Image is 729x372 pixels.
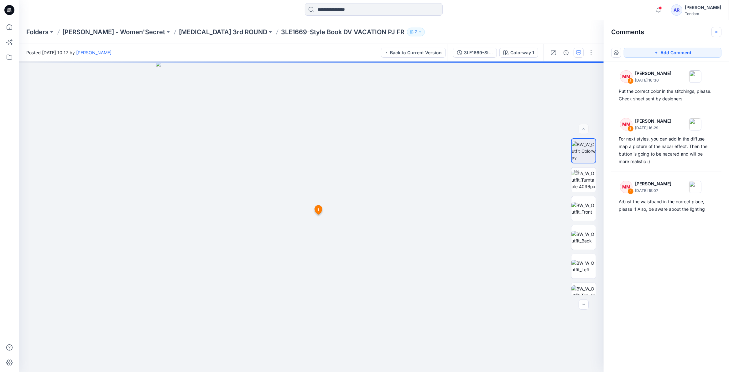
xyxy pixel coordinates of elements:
[627,125,634,132] div: 2
[499,48,538,58] button: Colorway 1
[453,48,497,58] button: 3LE1669-Style Book DV VACATION PJ FR
[635,77,671,83] p: [DATE] 16:30
[179,28,267,36] a: [MEDICAL_DATA] 3rd ROUND
[624,48,721,58] button: Add Comment
[685,4,721,11] div: [PERSON_NAME]
[76,50,112,55] a: [PERSON_NAME]
[26,49,112,56] span: Posted [DATE] 10:17 by
[571,260,596,273] img: BW_W_Outfit_Left
[635,117,671,125] p: [PERSON_NAME]
[635,180,671,188] p: [PERSON_NAME]
[619,88,714,103] div: Put the correct color in the stitchings, please. Check sheet sent by designers
[635,188,671,194] p: [DATE] 15:07
[627,188,634,194] div: 1
[685,11,721,16] div: Tendam
[407,28,425,36] button: 7
[156,61,466,372] img: eyJhbGciOiJIUzI1NiIsImtpZCI6IjAiLCJzbHQiOiJzZXMiLCJ0eXAiOiJKV1QifQ.eyJkYXRhIjp7InR5cGUiOiJzdG9yYW...
[571,231,596,244] img: BW_W_Outfit_Back
[671,4,682,16] div: AR
[571,285,596,305] img: BW_W_Outfit_Top_CloseUp
[571,170,596,190] img: BW_W_Outfit_Turntable 4096px
[415,29,417,35] p: 7
[62,28,165,36] a: [PERSON_NAME] - Women'Secret
[572,141,596,161] img: BW_W_Outfit_Colorway
[627,78,634,84] div: 3
[619,198,714,213] div: Adjust the waistband in the correct place, please :) Also, be aware about the lighting
[620,118,633,130] div: MM
[620,181,633,193] div: MM
[635,70,671,77] p: [PERSON_NAME]
[635,125,671,131] p: [DATE] 16:29
[571,202,596,215] img: BW_W_Outfit_Front
[510,49,534,56] div: Colorway 1
[611,28,644,36] h2: Comments
[281,28,404,36] p: 3LE1669-Style Book DV VACATION PJ FR
[561,48,571,58] button: Details
[464,49,493,56] div: 3LE1669-Style Book DV VACATION PJ FR
[381,48,446,58] button: Back to Current Version
[619,135,714,165] div: For next styles, you can add in the diffuse map a picture of the nacar effect. Then the button is...
[26,28,49,36] a: Folders
[620,70,633,83] div: MM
